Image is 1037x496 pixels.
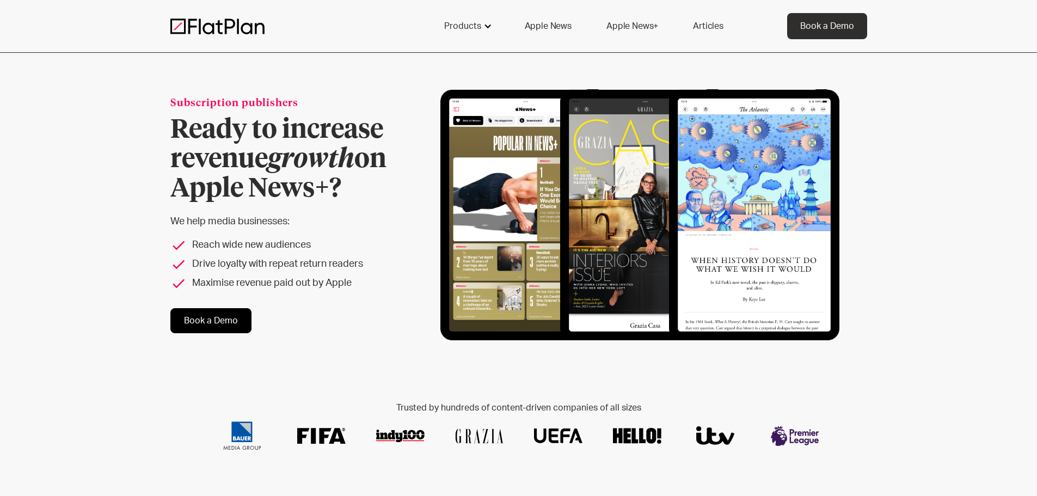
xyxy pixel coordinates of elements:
h1: Ready to increase revenue on Apple News+? [170,115,421,204]
div: Products [444,20,481,33]
div: Book a Demo [800,20,854,33]
a: Articles [680,13,737,39]
li: Reach wide new audiences [170,238,421,253]
h2: Trusted by hundreds of content-driven companies of all sizes [205,403,832,413]
a: Book a Demo [787,13,867,39]
div: Subscription publishers [170,96,421,111]
li: Drive loyalty with repeat return readers [170,257,421,272]
em: growth [268,146,354,173]
div: Products [431,13,503,39]
a: Apple News+ [593,13,671,39]
a: Apple News [512,13,585,39]
p: We help media businesses: [170,215,421,229]
li: Maximise revenue paid out by Apple [170,276,421,291]
a: Book a Demo [170,308,251,333]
